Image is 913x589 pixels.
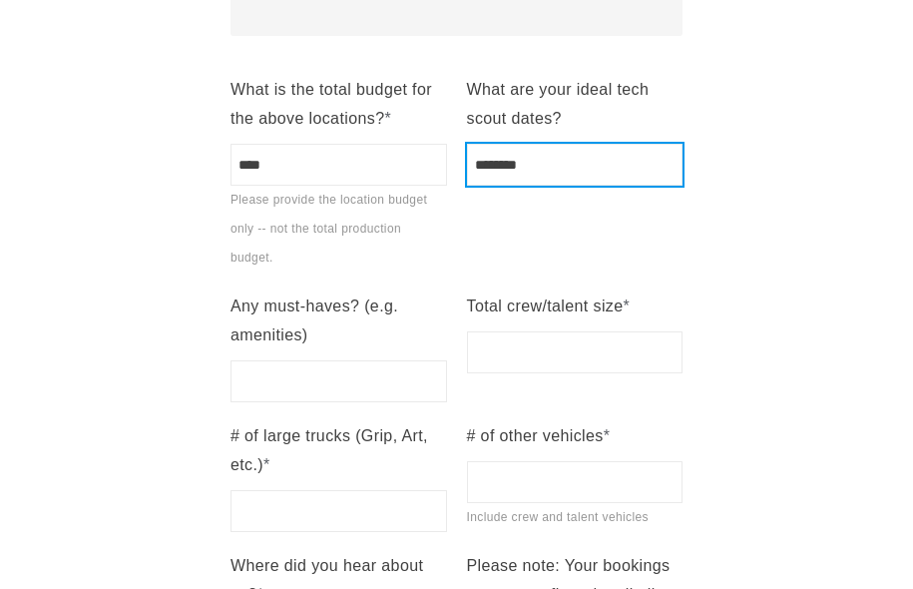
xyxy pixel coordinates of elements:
span: # of large trucks (Grip, Art, etc.) [230,427,428,473]
input: # of other vehicles*Include crew and talent vehicles [467,461,684,503]
input: Total crew/talent size* [467,331,684,373]
span: Total crew/talent size [467,297,624,314]
span: Include crew and talent vehicles [467,510,649,524]
span: What are your ideal tech scout dates? [467,81,650,127]
input: What is the total budget for the above locations?*Please provide the location budget only -- not ... [230,144,447,186]
input: Any must-haves? (e.g. amenities) [230,360,447,402]
span: What is the total budget for the above locations? [230,81,432,127]
span: # of other vehicles [467,427,604,444]
input: # of large trucks (Grip, Art, etc.)* [230,490,447,532]
span: Please provide the location budget only -- not the total production budget. [230,193,427,265]
input: What are your ideal tech scout dates? [467,144,684,186]
span: Any must-haves? (e.g. amenities) [230,297,398,343]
